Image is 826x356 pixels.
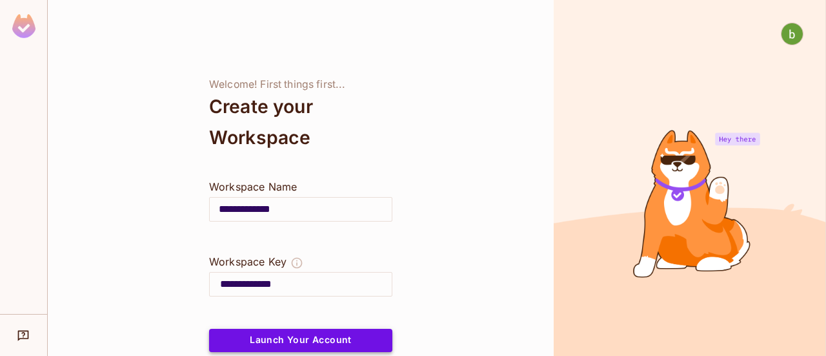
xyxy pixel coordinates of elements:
button: The Workspace Key is unique, and serves as the identifier of your workspace. [290,254,303,272]
div: Welcome! First things first... [209,78,392,91]
div: Create your Workspace [209,91,392,153]
div: Workspace Name [209,179,392,194]
div: Help & Updates [9,322,38,348]
div: Workspace Key [209,254,287,269]
button: Launch Your Account [209,329,392,352]
img: beastmode wilson [781,23,803,45]
img: SReyMgAAAABJRU5ErkJggg== [12,14,35,38]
